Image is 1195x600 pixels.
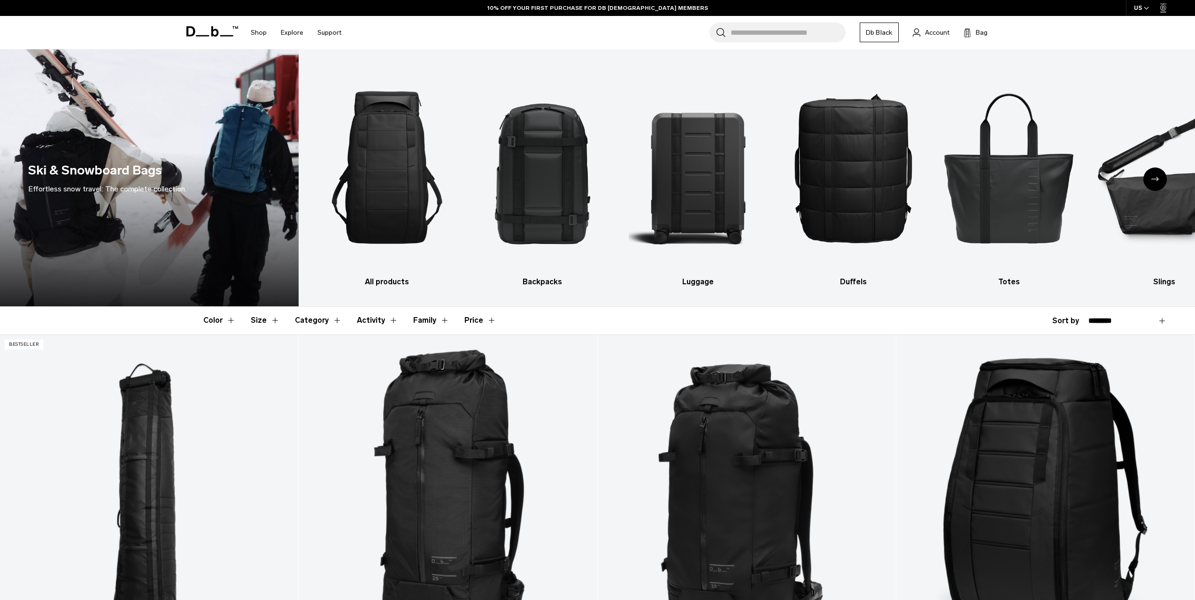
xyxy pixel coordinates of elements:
[464,307,496,334] button: Toggle Price
[203,307,236,334] button: Toggle Filter
[940,63,1079,288] a: Db Totes
[1143,167,1167,191] div: Next slide
[244,16,348,49] nav: Main Navigation
[473,63,612,272] img: Db
[317,63,456,288] a: Db All products
[860,23,899,42] a: Db Black
[964,27,987,38] button: Bag
[784,63,923,288] li: 4 / 10
[925,28,949,38] span: Account
[473,276,612,288] h3: Backpacks
[28,184,186,193] span: Effortless snow travel: The complete collection.
[629,63,768,288] a: Db Luggage
[473,63,612,288] a: Db Backpacks
[317,63,456,288] li: 1 / 10
[317,276,456,288] h3: All products
[629,63,768,272] img: Db
[487,4,708,12] a: 10% OFF YOUR FIRST PURCHASE FOR DB [DEMOGRAPHIC_DATA] MEMBERS
[629,276,768,288] h3: Luggage
[317,16,341,49] a: Support
[913,27,949,38] a: Account
[976,28,987,38] span: Bag
[295,307,342,334] button: Toggle Filter
[357,307,398,334] button: Toggle Filter
[784,63,923,272] img: Db
[784,276,923,288] h3: Duffels
[28,161,162,180] h1: Ski & Snowboard Bags
[5,340,43,349] p: Bestseller
[940,63,1079,288] li: 5 / 10
[940,63,1079,272] img: Db
[413,307,449,334] button: Toggle Filter
[317,63,456,272] img: Db
[784,63,923,288] a: Db Duffels
[940,276,1079,288] h3: Totes
[473,63,612,288] li: 2 / 10
[629,63,768,288] li: 3 / 10
[281,16,303,49] a: Explore
[251,16,267,49] a: Shop
[251,307,280,334] button: Toggle Filter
